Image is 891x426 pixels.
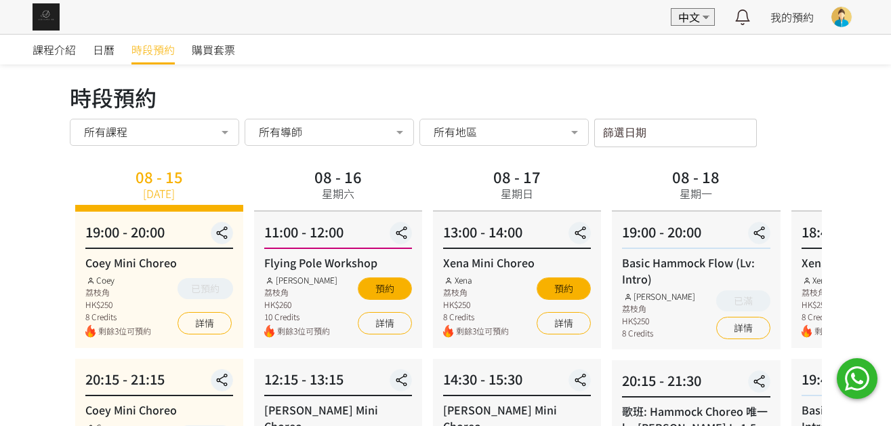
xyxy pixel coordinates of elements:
[143,185,175,201] div: [DATE]
[493,169,541,184] div: 08 - 17
[259,125,302,138] span: 所有導師
[358,312,412,334] a: 詳情
[264,325,274,338] img: fire.png
[537,312,591,334] a: 詳情
[501,185,533,201] div: 星期日
[85,311,151,323] div: 8 Credits
[136,169,183,184] div: 08 - 15
[802,274,867,286] div: Xena
[802,325,812,338] img: fire.png
[85,369,233,396] div: 20:15 - 21:15
[85,254,233,271] div: Coey Mini Choreo
[358,277,412,300] button: 預約
[93,41,115,58] span: 日曆
[594,119,757,147] input: 篩選日期
[33,3,60,31] img: img_61c0148bb0266
[192,41,235,58] span: 購買套票
[443,311,509,323] div: 8 Credits
[622,290,695,303] div: [PERSON_NAME]
[85,402,233,418] div: Coey Mini Choreo
[84,125,127,138] span: 所有課程
[672,169,720,184] div: 08 - 18
[443,254,591,271] div: Xena Mini Choreo
[622,254,770,287] div: Basic Hammock Flow (Lv: Intro)
[443,222,591,249] div: 13:00 - 14:00
[456,325,509,338] span: 剩餘3位可預約
[770,9,814,25] a: 我的預約
[814,325,867,338] span: 剩餘7位可預約
[443,325,453,338] img: fire.png
[264,311,337,323] div: 10 Credits
[85,298,151,311] div: HK$250
[314,169,362,184] div: 08 - 16
[443,298,509,311] div: HK$250
[622,370,770,398] div: 20:15 - 21:30
[85,325,96,338] img: fire.png
[802,286,867,298] div: 荔枝角
[85,222,233,249] div: 19:00 - 20:00
[322,185,354,201] div: 星期六
[70,81,822,113] div: 時段預約
[264,369,412,396] div: 12:15 - 13:15
[622,222,770,249] div: 19:00 - 20:00
[178,278,233,299] button: 已預約
[434,125,477,138] span: 所有地區
[443,274,509,286] div: Xena
[85,286,151,298] div: 荔枝角
[264,286,337,298] div: 荔枝角
[537,277,591,300] button: 預約
[622,303,695,315] div: 荔枝角
[622,315,695,327] div: HK$250
[443,369,591,396] div: 14:30 - 15:30
[802,298,867,311] div: HK$250
[98,325,151,338] span: 剩餘3位可預約
[131,35,175,64] a: 時段預約
[716,317,770,339] a: 詳情
[680,185,712,201] div: 星期一
[716,290,770,311] button: 已滿
[85,274,151,286] div: Coey
[264,254,412,271] div: Flying Pole Workshop
[93,35,115,64] a: 日曆
[277,325,337,338] span: 剩餘3位可預約
[264,222,412,249] div: 11:00 - 12:00
[622,327,695,339] div: 8 Credits
[802,311,867,323] div: 8 Credits
[178,312,232,334] a: 詳情
[192,35,235,64] a: 購買套票
[264,274,337,286] div: [PERSON_NAME]
[264,298,337,311] div: HK$260
[131,41,175,58] span: 時段預約
[443,286,509,298] div: 荔枝角
[33,35,76,64] a: 課程介紹
[33,41,76,58] span: 課程介紹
